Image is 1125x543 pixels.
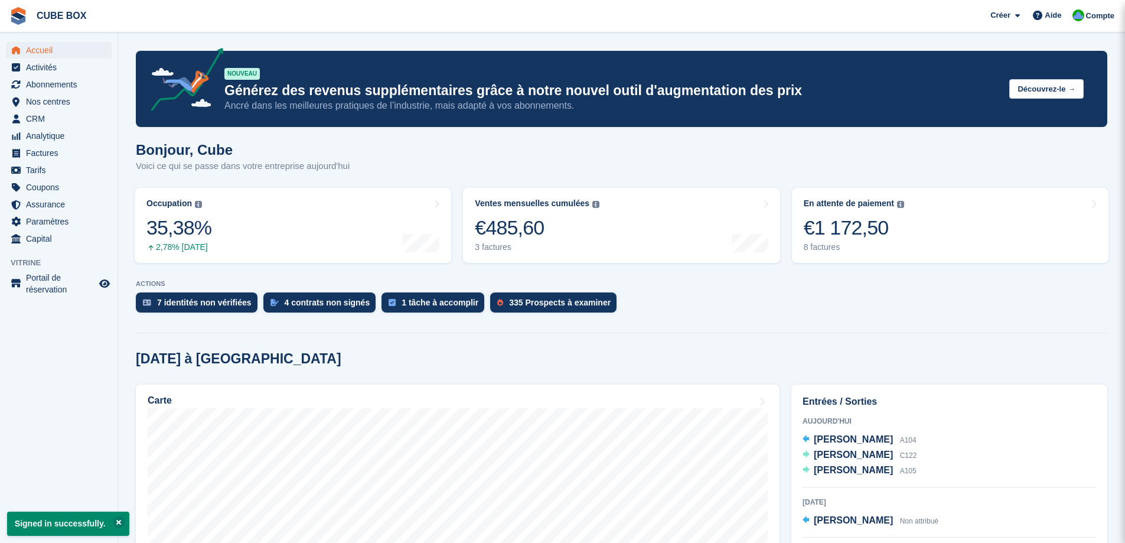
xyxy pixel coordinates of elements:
[195,201,202,208] img: icon-info-grey-7440780725fd019a000dd9b08b2336e03edf1995a4989e88bcd33f0948082b44.svg
[26,213,97,230] span: Paramètres
[803,433,917,448] a: [PERSON_NAME] A104
[26,145,97,161] span: Factures
[26,128,97,144] span: Analytique
[26,76,97,93] span: Abonnements
[592,201,599,208] img: icon-info-grey-7440780725fd019a000dd9b08b2336e03edf1995a4989e88bcd33f0948082b44.svg
[6,145,112,161] a: menu
[26,162,97,178] span: Tarifs
[803,463,917,479] a: [PERSON_NAME] A105
[900,436,917,444] span: A104
[136,280,1107,288] p: ACTIONS
[1072,9,1084,21] img: Cube Box
[6,76,112,93] a: menu
[6,230,112,247] a: menu
[146,199,192,209] div: Occupation
[6,93,112,110] a: menu
[792,188,1108,263] a: En attente de paiement €1 172,50 8 factures
[6,179,112,196] a: menu
[6,59,112,76] a: menu
[11,257,118,269] span: Vitrine
[1009,79,1084,99] button: Découvrez-le →
[224,82,1000,99] p: Générez des revenus supplémentaires grâce à notre nouvel outil d'augmentation des prix
[7,512,129,536] p: Signed in successfully.
[803,395,1096,409] h2: Entrées / Sorties
[26,42,97,58] span: Accueil
[136,292,263,318] a: 7 identités non vérifiées
[270,299,279,306] img: contract_signature_icon-13c848040528278c33f63329250d36e43548de30e8caae1d1a13099fd9432cc5.svg
[990,9,1010,21] span: Créer
[475,199,589,209] div: Ventes mensuelles cumulées
[804,242,904,252] div: 8 factures
[804,199,894,209] div: En attente de paiement
[26,59,97,76] span: Activités
[224,68,260,80] div: NOUVEAU
[6,42,112,58] a: menu
[6,110,112,127] a: menu
[900,517,938,525] span: Non attribué
[136,142,350,158] h1: Bonjour, Cube
[136,160,350,173] p: Voici ce qui se passe dans votre entreprise aujourd'hui
[26,93,97,110] span: Nos centres
[26,110,97,127] span: CRM
[814,465,893,475] span: [PERSON_NAME]
[146,216,211,240] div: 35,38%
[143,299,151,306] img: verify_identity-adf6edd0f0f0b5bbfe63781bf79b02c33cf7c696d77639b501bdc392416b5a36.svg
[32,6,91,25] a: CUBE BOX
[402,298,478,307] div: 1 tâche à accomplir
[497,299,503,306] img: prospect-51fa495bee0391a8d652442698ab0144808aea92771e9ea1ae160a38d050c398.svg
[475,216,599,240] div: €485,60
[900,467,917,475] span: A105
[141,48,224,115] img: price-adjustments-announcement-icon-8257ccfd72463d97f412b2fc003d46551f7dbcb40ab6d574587a9cd5c0d94...
[900,451,917,460] span: C122
[381,292,490,318] a: 1 tâche à accomplir
[814,434,893,444] span: [PERSON_NAME]
[814,450,893,460] span: [PERSON_NAME]
[463,188,780,263] a: Ventes mensuelles cumulées €485,60 3 factures
[26,196,97,213] span: Assurance
[897,201,904,208] img: icon-info-grey-7440780725fd019a000dd9b08b2336e03edf1995a4989e88bcd33f0948082b44.svg
[475,242,599,252] div: 3 factures
[814,515,893,525] span: [PERSON_NAME]
[490,292,622,318] a: 335 Prospects à examiner
[9,7,27,25] img: stora-icon-8386f47178a22dfd0bd8f6a31ec36ba5ce8667c1dd55bd0f319d3a0aa187defe.svg
[6,196,112,213] a: menu
[224,99,1000,112] p: Ancré dans les meilleures pratiques de l’industrie, mais adapté à vos abonnements.
[157,298,252,307] div: 7 identités non vérifiées
[26,179,97,196] span: Coupons
[26,230,97,247] span: Capital
[6,128,112,144] a: menu
[804,216,904,240] div: €1 172,50
[6,162,112,178] a: menu
[803,448,917,463] a: [PERSON_NAME] C122
[136,351,341,367] h2: [DATE] à [GEOGRAPHIC_DATA]
[1086,10,1114,22] span: Compte
[6,272,112,295] a: menu
[148,395,172,406] h2: Carte
[97,277,112,291] a: Boutique d'aperçu
[803,513,938,529] a: [PERSON_NAME] Non attribué
[146,242,211,252] div: 2,78% [DATE]
[135,188,451,263] a: Occupation 35,38% 2,78% [DATE]
[285,298,370,307] div: 4 contrats non signés
[389,299,396,306] img: task-75834270c22a3079a89374b754ae025e5fb1db73e45f91037f5363f120a921f8.svg
[26,272,97,295] span: Portail de réservation
[6,213,112,230] a: menu
[509,298,611,307] div: 335 Prospects à examiner
[803,416,1096,427] div: Aujourd'hui
[1045,9,1061,21] span: Aide
[263,292,382,318] a: 4 contrats non signés
[803,497,1096,508] div: [DATE]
